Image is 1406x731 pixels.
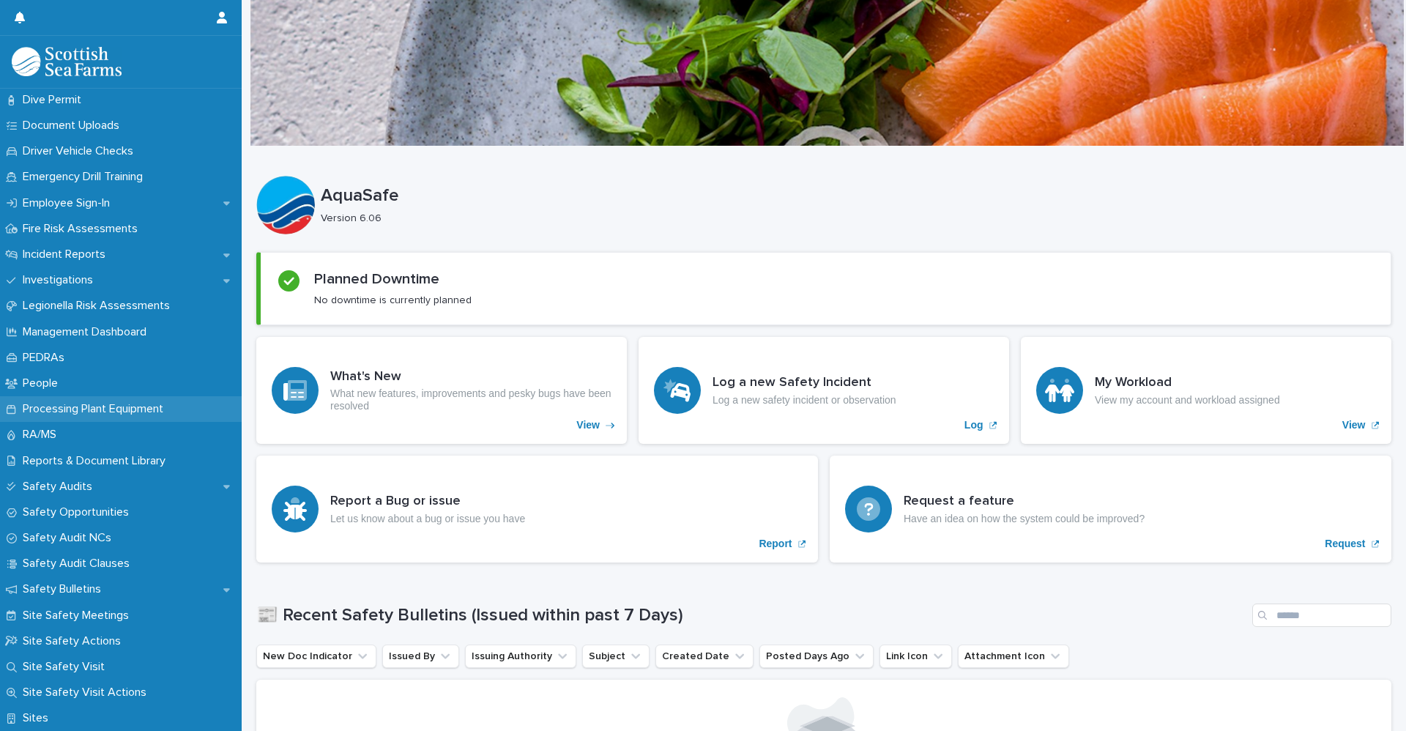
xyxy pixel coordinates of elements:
p: No downtime is currently planned [314,294,472,307]
p: Safety Audit Clauses [17,557,141,571]
h3: What's New [330,369,611,385]
h2: Planned Downtime [314,270,439,288]
p: Management Dashboard [17,325,158,339]
h3: My Workload [1095,375,1280,391]
button: New Doc Indicator [256,645,376,668]
p: Sites [17,711,60,725]
p: Site Safety Visit [17,660,116,674]
button: Issuing Authority [465,645,576,668]
p: Incident Reports [17,248,117,261]
p: Have an idea on how the system could be improved? [904,513,1145,525]
a: Report [256,456,818,563]
p: Log [964,419,983,431]
p: Driver Vehicle Checks [17,144,145,158]
p: View [576,419,600,431]
p: Reports & Document Library [17,454,177,468]
p: Investigations [17,273,105,287]
p: Safety Audits [17,480,104,494]
p: PEDRAs [17,351,76,365]
a: View [256,337,627,444]
p: Safety Opportunities [17,505,141,519]
p: Site Safety Visit Actions [17,686,158,700]
p: People [17,376,70,390]
p: Site Safety Meetings [17,609,141,623]
h3: Report a Bug or issue [330,494,525,510]
h3: Request a feature [904,494,1145,510]
button: Posted Days Ago [759,645,874,668]
p: View my account and workload assigned [1095,394,1280,407]
p: Employee Sign-In [17,196,122,210]
a: View [1021,337,1391,444]
p: Site Safety Actions [17,634,133,648]
p: Emergency Drill Training [17,170,155,184]
button: Created Date [655,645,754,668]
p: Request [1325,538,1365,550]
p: Safety Bulletins [17,582,113,596]
button: Link Icon [879,645,952,668]
p: Legionella Risk Assessments [17,299,182,313]
button: Subject [582,645,650,668]
a: Request [830,456,1391,563]
p: RA/MS [17,428,68,442]
p: View [1342,419,1366,431]
p: AquaSafe [321,185,1385,207]
p: Dive Permit [17,93,93,107]
a: Log [639,337,1009,444]
button: Attachment Icon [958,645,1069,668]
h1: 📰 Recent Safety Bulletins (Issued within past 7 Days) [256,605,1246,626]
p: What new features, improvements and pesky bugs have been resolved [330,387,611,412]
p: Report [759,538,792,550]
p: Processing Plant Equipment [17,402,175,416]
input: Search [1252,604,1391,627]
button: Issued By [382,645,459,668]
p: Version 6.06 [321,212,1380,225]
p: Fire Risk Assessments [17,222,149,236]
img: bPIBxiqnSb2ggTQWdOVV [12,47,122,76]
h3: Log a new Safety Incident [713,375,896,391]
p: Document Uploads [17,119,131,133]
p: Let us know about a bug or issue you have [330,513,525,525]
p: Log a new safety incident or observation [713,394,896,407]
p: Safety Audit NCs [17,531,123,545]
